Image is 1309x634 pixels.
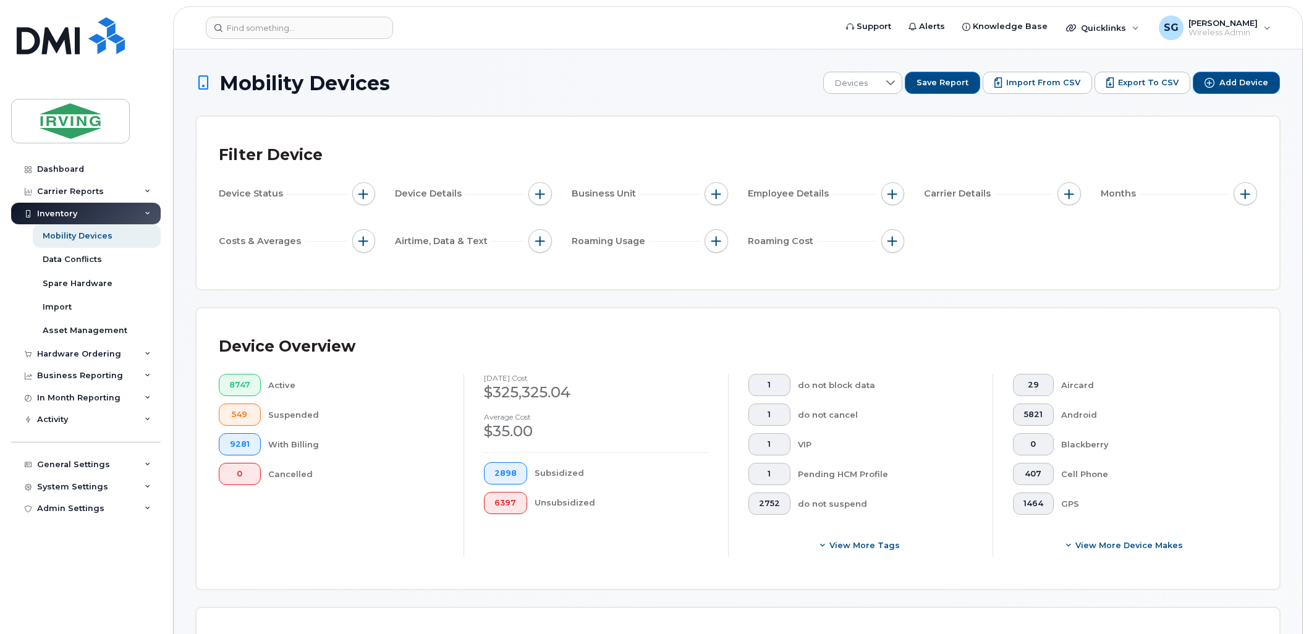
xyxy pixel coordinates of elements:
[924,187,994,200] span: Carrier Details
[1075,539,1183,551] span: View More Device Makes
[759,439,780,449] span: 1
[268,433,444,455] div: With Billing
[219,72,390,94] span: Mobility Devices
[484,374,708,382] h4: [DATE] cost
[798,463,973,485] div: Pending HCM Profile
[759,380,780,390] span: 1
[484,492,527,514] button: 6397
[484,382,708,403] div: $325,325.04
[494,468,517,478] span: 2898
[219,187,287,200] span: Device Status
[1023,410,1043,420] span: 5821
[1101,187,1140,200] span: Months
[268,463,444,485] div: Cancelled
[268,374,444,396] div: Active
[535,492,709,514] div: Unsubsidized
[1023,439,1043,449] span: 0
[219,331,355,363] div: Device Overview
[1061,404,1238,426] div: Android
[219,463,261,485] button: 0
[748,433,790,455] button: 1
[1023,469,1043,479] span: 407
[748,404,790,426] button: 1
[1013,463,1054,485] button: 407
[748,374,790,396] button: 1
[748,535,973,557] button: View more tags
[1061,374,1238,396] div: Aircard
[494,498,517,508] span: 6397
[535,462,709,484] div: Subsidized
[748,187,832,200] span: Employee Details
[219,433,261,455] button: 9281
[395,187,465,200] span: Device Details
[219,404,261,426] button: 549
[748,492,790,515] button: 2752
[484,421,708,442] div: $35.00
[1095,72,1190,94] button: Export to CSV
[1061,433,1238,455] div: Blackberry
[798,404,973,426] div: do not cancel
[268,404,444,426] div: Suspended
[798,374,973,396] div: do not block data
[798,492,973,515] div: do not suspend
[748,463,790,485] button: 1
[1219,77,1268,88] span: Add Device
[759,499,780,509] span: 2752
[219,374,261,396] button: 8747
[1061,492,1238,515] div: GPS
[1013,492,1054,515] button: 1464
[759,469,780,479] span: 1
[1023,499,1043,509] span: 1464
[1013,404,1054,426] button: 5821
[229,439,250,449] span: 9281
[1193,72,1280,94] button: Add Device
[1013,535,1237,557] button: View More Device Makes
[759,410,780,420] span: 1
[229,469,250,479] span: 0
[1118,77,1179,88] span: Export to CSV
[572,235,649,248] span: Roaming Usage
[983,72,1092,94] button: Import from CSV
[829,539,900,551] span: View more tags
[219,235,305,248] span: Costs & Averages
[1013,374,1054,396] button: 29
[798,433,973,455] div: VIP
[484,462,527,484] button: 2898
[572,187,640,200] span: Business Unit
[219,139,323,171] div: Filter Device
[1061,463,1238,485] div: Cell Phone
[905,72,980,94] button: Save Report
[1006,77,1080,88] span: Import from CSV
[1023,380,1043,390] span: 29
[824,72,879,95] span: Devices
[229,410,250,420] span: 549
[748,235,817,248] span: Roaming Cost
[395,235,491,248] span: Airtime, Data & Text
[1013,433,1054,455] button: 0
[917,77,968,88] span: Save Report
[229,380,250,390] span: 8747
[484,413,708,421] h4: Average cost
